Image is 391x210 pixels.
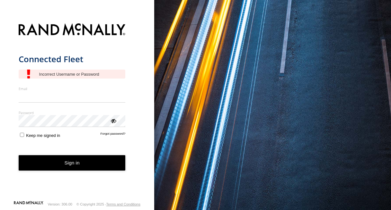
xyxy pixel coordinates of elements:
[20,133,24,137] input: Keep me signed in
[14,201,43,207] a: Visit our Website
[26,133,60,138] span: Keep me signed in
[106,202,140,206] a: Terms and Conditions
[101,132,126,138] a: Forgot password?
[19,22,126,38] img: Rand McNally
[76,202,140,206] div: © Copyright 2025 -
[19,155,126,171] button: Sign in
[19,86,126,91] label: Email
[48,202,72,206] div: Version: 306.00
[19,110,126,115] label: Password
[19,54,126,64] h1: Connected Fleet
[110,117,116,124] div: ViewPassword
[19,20,136,200] form: main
